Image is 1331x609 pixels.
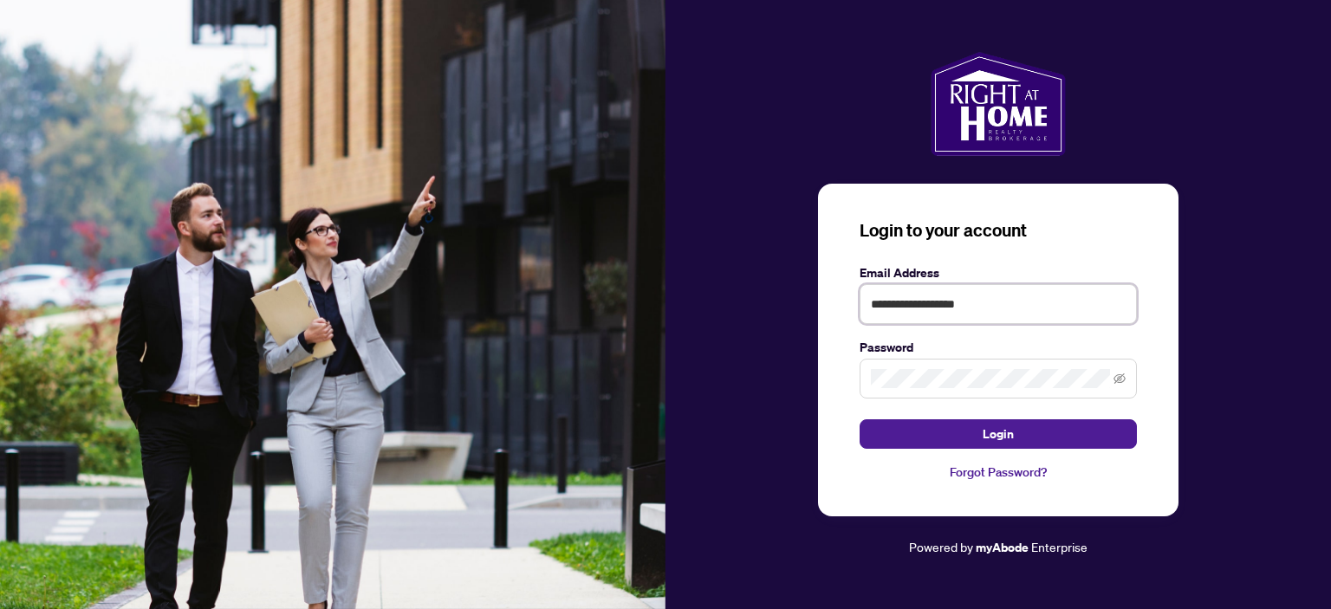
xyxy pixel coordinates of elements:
a: Forgot Password? [860,463,1137,482]
img: ma-logo [931,52,1065,156]
span: Powered by [909,539,973,554]
a: myAbode [976,538,1029,557]
label: Password [860,338,1137,357]
label: Email Address [860,263,1137,282]
button: Login [860,419,1137,449]
span: Login [983,420,1014,448]
span: eye-invisible [1113,373,1126,385]
h3: Login to your account [860,218,1137,243]
span: Enterprise [1031,539,1088,554]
